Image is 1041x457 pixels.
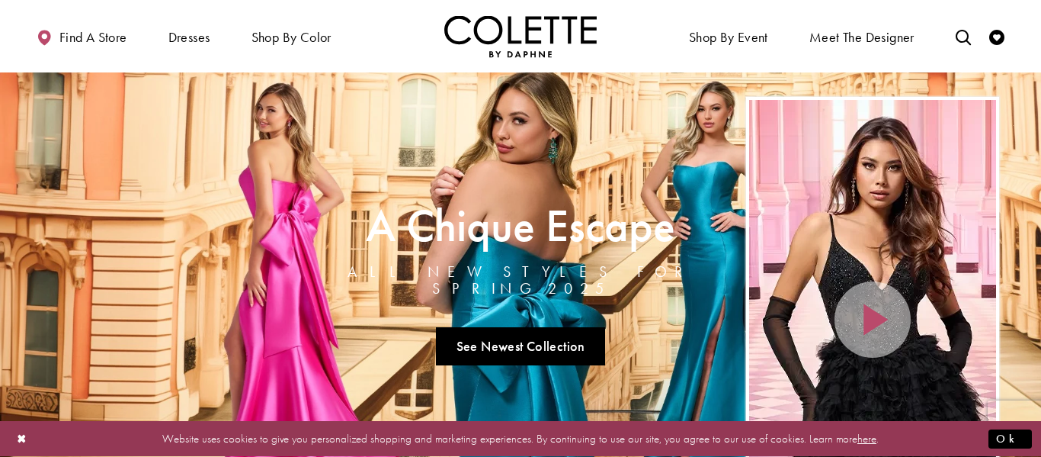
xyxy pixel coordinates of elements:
[988,430,1032,449] button: Submit Dialog
[857,431,876,446] a: here
[110,429,931,449] p: Website uses cookies to give you personalized shopping and marketing experiences. By continuing t...
[295,321,746,372] ul: Slider Links
[436,327,605,365] a: See Newest Collection A Chique Escape All New Styles For Spring 2025
[9,426,35,452] button: Close Dialog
